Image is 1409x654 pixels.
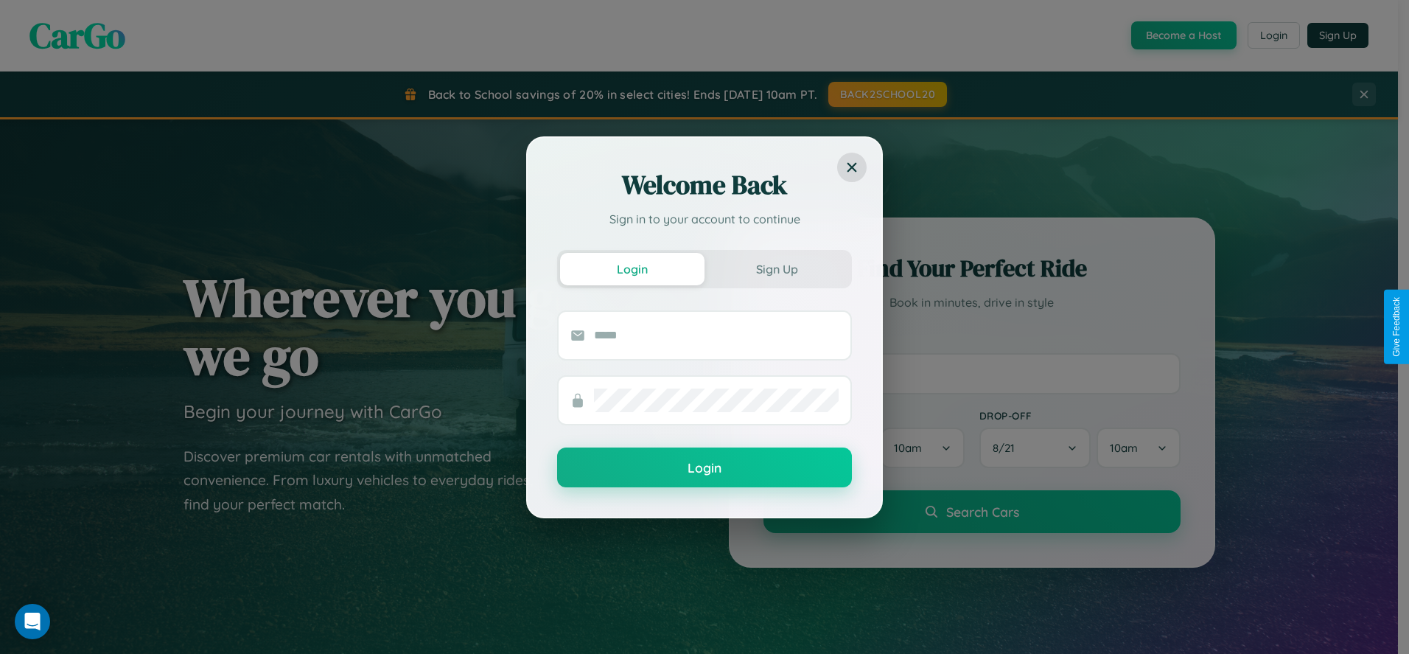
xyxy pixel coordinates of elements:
[557,167,852,203] h2: Welcome Back
[1391,297,1402,357] div: Give Feedback
[704,253,849,285] button: Sign Up
[560,253,704,285] button: Login
[557,210,852,228] p: Sign in to your account to continue
[557,448,852,487] button: Login
[15,604,50,639] div: Open Intercom Messenger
